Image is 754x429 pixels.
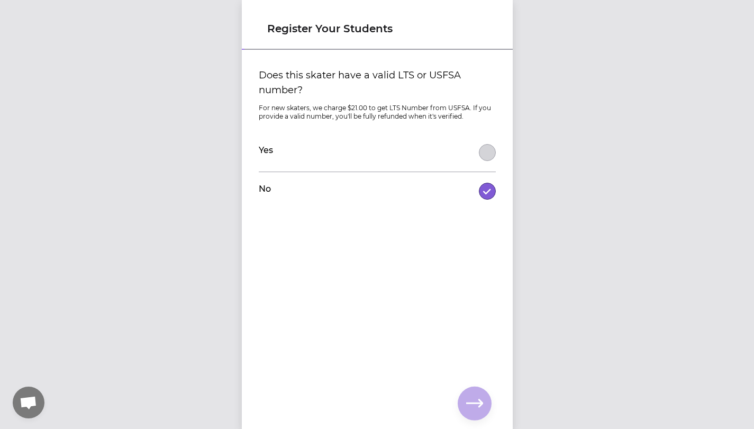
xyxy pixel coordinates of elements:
a: Open chat [13,387,44,418]
label: Yes [259,144,273,157]
label: No [259,183,271,195]
h1: Register Your Students [267,21,487,36]
label: Does this skater have a valid LTS or USFSA number? [259,68,496,97]
p: For new skaters, we charge $21.00 to get LTS Number from USFSA. If you provide a valid number, yo... [259,104,496,121]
